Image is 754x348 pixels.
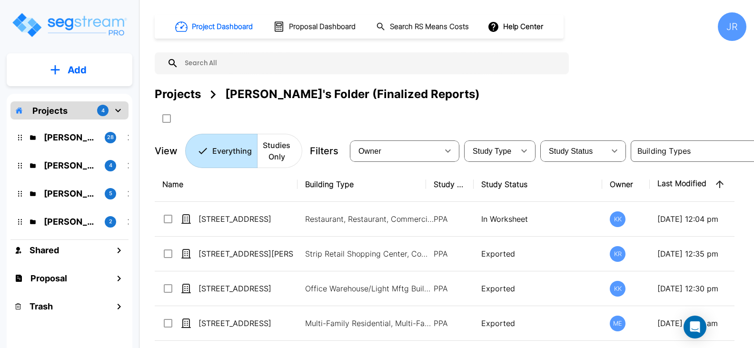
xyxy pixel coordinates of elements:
[610,211,625,227] div: KK
[198,318,294,329] p: [STREET_ADDRESS]
[718,12,746,41] div: JR
[473,147,511,155] span: Study Type
[30,272,67,285] h1: Proposal
[185,134,258,168] button: Everything
[390,21,469,32] h1: Search RS Means Costs
[549,147,593,155] span: Study Status
[602,167,650,202] th: Owner
[486,18,547,36] button: Help Center
[434,248,466,259] p: PPA
[305,318,434,329] p: Multi-Family Residential, Multi-Family Residential, Multi-Family Residential Site
[257,134,302,168] button: Studies Only
[44,215,97,228] p: Karina's Folder
[657,248,747,259] p: [DATE] 12:35 pm
[657,283,747,294] p: [DATE] 12:30 pm
[192,21,253,32] h1: Project Dashboard
[481,248,595,259] p: Exported
[171,16,258,37] button: Project Dashboard
[426,167,474,202] th: Study Type
[434,283,466,294] p: PPA
[198,248,294,259] p: [STREET_ADDRESS][PERSON_NAME]
[269,17,361,37] button: Proposal Dashboard
[32,104,68,117] p: Projects
[657,213,747,225] p: [DATE] 12:04 pm
[198,283,294,294] p: [STREET_ADDRESS]
[68,63,87,77] p: Add
[7,56,132,84] button: Add
[155,144,178,158] p: View
[109,161,112,169] p: 4
[263,139,290,162] p: Studies Only
[610,246,625,262] div: KR
[610,281,625,297] div: KK
[185,134,302,168] div: Platform
[310,144,338,158] p: Filters
[198,213,294,225] p: [STREET_ADDRESS]
[155,86,201,103] div: Projects
[305,213,434,225] p: Restaurant, Restaurant, Commercial Property Site
[466,138,515,164] div: Select
[358,147,381,155] span: Owner
[109,189,112,198] p: 5
[542,138,605,164] div: Select
[434,318,466,329] p: PPA
[610,316,625,331] div: ME
[481,318,595,329] p: Exported
[179,52,564,74] input: Search All
[305,248,434,259] p: Strip Retail Shopping Center, Commercial Property Site
[157,109,176,128] button: SelectAll
[155,167,298,202] th: Name
[289,21,356,32] h1: Proposal Dashboard
[352,138,438,164] div: Select
[109,218,112,226] p: 2
[101,107,105,115] p: 4
[434,213,466,225] p: PPA
[44,131,97,144] p: Kristina's Folder (Finalized Reports)
[481,213,595,225] p: In Worksheet
[30,300,53,313] h1: Trash
[30,244,59,257] h1: Shared
[305,283,434,294] p: Office Warehouse/Light Mftg Building, Commercial Property Site
[225,86,480,103] div: [PERSON_NAME]'s Folder (Finalized Reports)
[474,167,602,202] th: Study Status
[657,318,747,329] p: [DATE] 10:30 am
[44,187,97,200] p: M.E. Folder
[372,18,474,36] button: Search RS Means Costs
[481,283,595,294] p: Exported
[298,167,426,202] th: Building Type
[107,133,114,141] p: 28
[212,145,252,157] p: Everything
[684,316,706,338] div: Open Intercom Messenger
[11,11,128,39] img: Logo
[44,159,97,172] p: Jon's Folder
